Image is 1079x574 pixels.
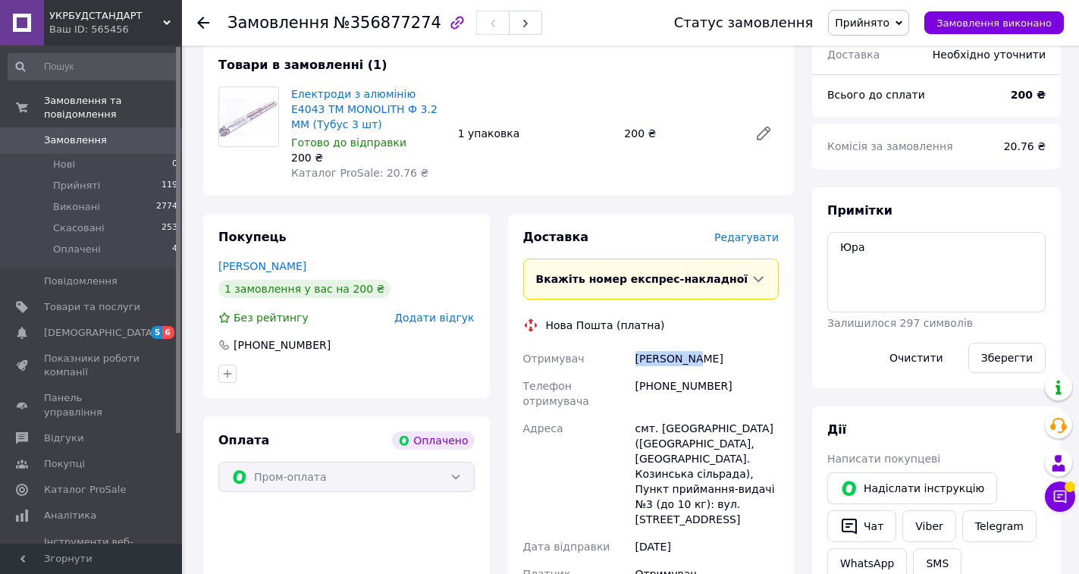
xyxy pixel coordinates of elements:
[232,337,332,353] div: [PHONE_NUMBER]
[44,457,85,471] span: Покупці
[53,158,75,171] span: Нові
[962,510,1037,542] a: Telegram
[162,326,174,339] span: 6
[49,23,182,36] div: Ваш ID: 565456
[827,472,997,504] button: Надіслати інструкцію
[218,280,391,298] div: 1 замовлення у вас на 200 ₴
[827,232,1046,312] textarea: Юра
[827,422,846,437] span: Дії
[291,136,406,149] span: Готово до відправки
[632,345,782,372] div: [PERSON_NAME]
[1011,89,1046,101] b: 200 ₴
[44,509,96,522] span: Аналітика
[523,353,585,365] span: Отримувач
[44,94,182,121] span: Замовлення та повідомлення
[218,230,287,244] span: Покупець
[618,123,742,144] div: 200 ₴
[827,89,925,101] span: Всього до сплати
[218,58,387,72] span: Товари в замовленні (1)
[53,200,100,214] span: Виконані
[827,453,940,465] span: Написати покупцеві
[49,9,163,23] span: УКРБУДСТАНДАРТ
[936,17,1052,29] span: Замовлення виконано
[162,179,177,193] span: 119
[714,231,779,243] span: Редагувати
[218,433,269,447] span: Оплата
[827,203,892,218] span: Примітки
[452,123,619,144] div: 1 упаковка
[172,243,177,256] span: 4
[44,352,140,379] span: Показники роботи компанії
[53,243,101,256] span: Оплачені
[44,391,140,419] span: Панель управління
[827,317,973,329] span: Залишилося 297 символів
[536,273,748,285] span: Вкажіть номер експрес-накладної
[162,221,177,235] span: 253
[44,431,83,445] span: Відгуки
[44,483,126,497] span: Каталог ProSale
[291,88,438,130] a: Електроди з алюмінію Е4043 ТМ MONOLITH Ф 3.2 ММ (Тубус 3 шт)
[219,98,278,136] img: Електроди з алюмінію Е4043 ТМ MONOLITH Ф 3.2 ММ (Тубус 3 шт)
[1045,481,1075,512] button: Чат з покупцем
[227,14,329,32] span: Замовлення
[523,380,589,407] span: Телефон отримувача
[632,372,782,415] div: [PHONE_NUMBER]
[234,312,309,324] span: Без рейтингу
[392,431,474,450] div: Оплачено
[44,535,140,563] span: Інструменти веб-майстра та SEO
[674,15,814,30] div: Статус замовлення
[44,274,118,288] span: Повідомлення
[877,343,956,373] button: Очистити
[1004,140,1046,152] span: 20.76 ₴
[53,221,105,235] span: Скасовані
[394,312,474,324] span: Додати відгук
[924,11,1064,34] button: Замовлення виконано
[542,318,669,333] div: Нова Пошта (платна)
[197,15,209,30] div: Повернутися назад
[218,260,306,272] a: [PERSON_NAME]
[151,326,163,339] span: 5
[44,300,140,314] span: Товари та послуги
[44,326,156,340] span: [DEMOGRAPHIC_DATA]
[827,49,880,61] span: Доставка
[156,200,177,214] span: 2774
[827,140,953,152] span: Комісія за замовлення
[968,343,1046,373] button: Зберегти
[924,38,1055,71] div: Необхідно уточнити
[523,422,563,434] span: Адреса
[632,533,782,560] div: [DATE]
[748,118,779,149] a: Редагувати
[523,230,589,244] span: Доставка
[44,133,107,147] span: Замовлення
[291,150,446,165] div: 200 ₴
[523,541,610,553] span: Дата відправки
[334,14,441,32] span: №356877274
[827,510,896,542] button: Чат
[172,158,177,171] span: 0
[291,167,428,179] span: Каталог ProSale: 20.76 ₴
[835,17,889,29] span: Прийнято
[902,510,955,542] a: Viber
[632,415,782,533] div: смт. [GEOGRAPHIC_DATA] ([GEOGRAPHIC_DATA], [GEOGRAPHIC_DATA]. Козинська сільрада), Пункт прийманн...
[8,53,179,80] input: Пошук
[53,179,100,193] span: Прийняті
